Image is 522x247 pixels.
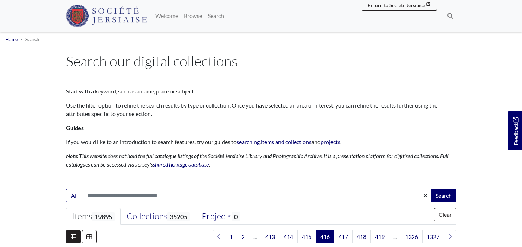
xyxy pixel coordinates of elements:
[225,230,237,243] a: Goto page 1
[508,111,522,150] a: Would you like to provide feedback?
[153,161,209,168] a: shared heritage database
[72,211,115,222] div: Items
[66,152,449,168] em: Note: This website does not hold the full catalogue listings of the Société Jersiaise Library and...
[237,138,260,145] a: searching
[434,208,456,221] button: Clear
[66,53,456,70] h1: Search our digital collections
[66,101,456,118] p: Use the filter option to refine the search results by type or collection. Once you have selected ...
[181,9,205,23] a: Browse
[370,230,389,243] a: Goto page 419
[83,189,432,202] input: Enter one or more search terms...
[127,211,190,222] div: Collections
[334,230,353,243] a: Goto page 417
[66,124,84,131] strong: Guides
[213,230,225,243] a: Previous page
[368,2,425,8] span: Return to Société Jersiaise
[66,5,147,27] img: Société Jersiaise
[232,212,240,221] span: 0
[321,138,340,145] a: projects
[297,230,316,243] a: Goto page 415
[316,230,334,243] span: Goto page 416
[66,3,147,29] a: Société Jersiaise logo
[401,230,423,243] a: Goto page 1326
[431,189,456,202] button: Search
[66,138,456,146] p: If you would like to an introduction to search features, try our guides to , and .
[279,230,298,243] a: Goto page 414
[202,211,240,222] div: Projects
[261,138,311,145] a: items and collections
[66,87,456,96] p: Start with a keyword, such as a name, place or subject.
[205,9,227,23] a: Search
[25,37,39,42] span: Search
[352,230,371,243] a: Goto page 418
[5,37,18,42] a: Home
[444,230,456,243] a: Next page
[422,230,444,243] a: Goto page 1327
[237,230,249,243] a: Goto page 2
[511,117,520,145] span: Feedback
[92,212,115,221] span: 19895
[66,189,83,202] button: All
[261,230,279,243] a: Goto page 413
[210,230,456,243] nav: pagination
[153,9,181,23] a: Welcome
[167,212,190,221] span: 35205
